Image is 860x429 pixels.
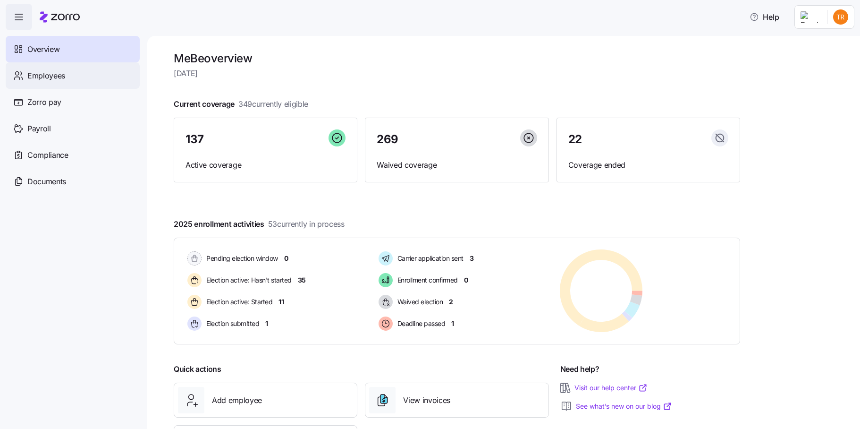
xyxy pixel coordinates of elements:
span: 22 [568,134,582,145]
a: Visit our help center [574,383,648,393]
span: Waived coverage [377,159,537,171]
a: Payroll [6,115,140,142]
span: 1 [265,319,268,328]
span: Help [750,11,779,23]
a: Employees [6,62,140,89]
img: 9f08772f748d173b6a631cba1b0c6066 [833,9,848,25]
span: Payroll [27,123,51,135]
span: 3 [470,254,474,263]
span: 2025 enrollment activities [174,218,345,230]
span: Coverage ended [568,159,728,171]
span: Election active: Hasn't started [203,275,292,285]
img: Employer logo [801,11,819,23]
h1: MeBe overview [174,51,740,66]
a: Overview [6,36,140,62]
button: Help [742,8,787,26]
span: Election submitted [203,319,259,328]
span: Add employee [212,395,262,406]
span: Active coverage [185,159,346,171]
a: Documents [6,168,140,195]
span: 1 [451,319,454,328]
span: 269 [377,134,398,145]
span: Carrier application sent [395,254,464,263]
span: 11 [278,297,284,307]
span: Waived election [395,297,443,307]
span: 2 [449,297,453,307]
span: Pending election window [203,254,278,263]
span: Election active: Started [203,297,272,307]
span: 0 [464,275,468,285]
span: View invoices [403,395,450,406]
span: Need help? [560,363,599,375]
span: Employees [27,70,65,82]
a: Compliance [6,142,140,168]
span: 137 [185,134,204,145]
span: Enrollment confirmed [395,275,458,285]
span: 0 [284,254,288,263]
span: Current coverage [174,98,308,110]
a: Zorro pay [6,89,140,115]
span: Quick actions [174,363,221,375]
a: See what’s new on our blog [576,402,672,411]
span: 53 currently in process [268,218,345,230]
span: Deadline passed [395,319,446,328]
span: Documents [27,176,66,188]
span: [DATE] [174,68,740,79]
span: 349 currently eligible [238,98,308,110]
span: Compliance [27,149,68,161]
span: Overview [27,43,59,55]
span: Zorro pay [27,96,61,108]
span: 35 [298,275,306,285]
